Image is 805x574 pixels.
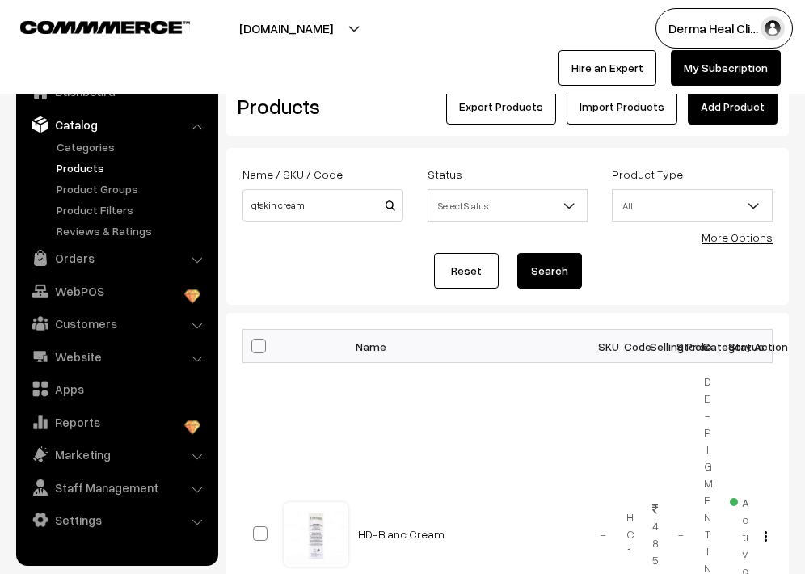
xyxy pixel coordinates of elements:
a: Reports [20,407,213,437]
a: Orders [20,243,213,272]
a: Add Product [688,89,778,125]
th: Selling Price [643,330,668,363]
a: Categories [53,138,213,155]
a: Customers [20,309,213,338]
span: All [613,192,772,220]
button: Search [517,253,582,289]
a: Apps [20,374,213,403]
span: Select Status [428,192,588,220]
a: Product Filters [53,201,213,218]
a: Catalog [20,110,213,139]
th: Category [694,330,720,363]
button: [DOMAIN_NAME] [183,8,390,49]
th: SKU [591,330,617,363]
label: Status [428,166,462,183]
a: Product Groups [53,180,213,197]
img: Menu [765,531,767,542]
th: Name [348,330,591,363]
a: Staff Management [20,473,213,502]
th: Action [746,330,772,363]
a: Reviews & Ratings [53,222,213,239]
a: Website [20,342,213,371]
a: Settings [20,505,213,534]
th: Status [720,330,746,363]
span: All [612,189,773,222]
a: Import Products [567,89,677,125]
a: COMMMERCE [20,16,162,36]
label: Name / SKU / Code [242,166,343,183]
button: Export Products [446,89,556,125]
a: Products [53,159,213,176]
a: WebPOS [20,276,213,306]
button: Derma Heal Cli… [655,8,793,49]
span: Select Status [428,189,588,222]
th: Stock [668,330,694,363]
img: COMMMERCE [20,21,190,33]
h2: Products [238,94,402,119]
a: Reset [434,253,499,289]
th: Code [617,330,643,363]
img: user [761,16,785,40]
a: HD-Blanc Cream [358,527,445,541]
input: Name / SKU / Code [242,189,403,222]
label: Product Type [612,166,683,183]
a: My Subscription [671,50,781,86]
a: Hire an Expert [558,50,656,86]
a: Marketing [20,440,213,469]
a: More Options [702,230,773,244]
